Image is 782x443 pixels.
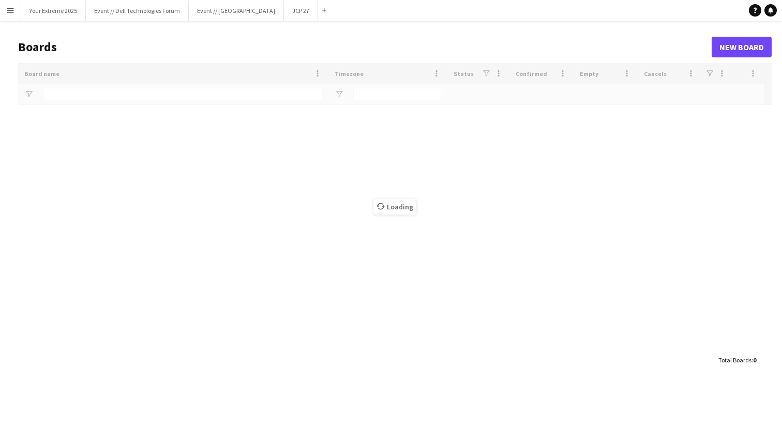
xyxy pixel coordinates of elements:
[718,356,751,364] span: Total Boards
[718,350,756,370] div: :
[753,356,756,364] span: 0
[189,1,284,21] button: Event // [GEOGRAPHIC_DATA]
[18,39,712,55] h1: Boards
[373,199,416,215] span: Loading
[86,1,189,21] button: Event // Dell Technologies Forum
[712,37,772,57] a: New Board
[21,1,86,21] button: Your Extreme 2025
[284,1,318,21] button: JCP 27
